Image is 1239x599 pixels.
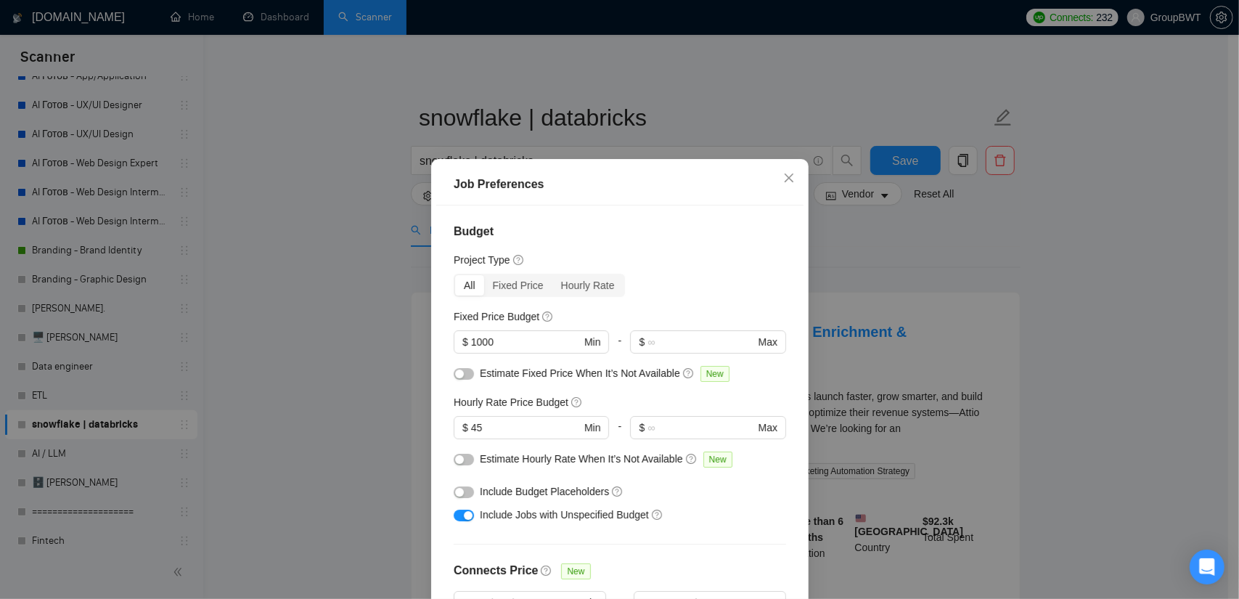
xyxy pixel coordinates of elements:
[483,275,552,296] div: Fixed Price
[462,334,468,350] span: $
[455,275,484,296] div: All
[700,366,729,382] span: New
[612,486,623,497] span: question-circle
[454,562,538,579] h4: Connects Price
[561,563,590,579] span: New
[584,420,600,436] span: Min
[454,394,568,410] h5: Hourly Rate Price Budget
[769,159,809,198] button: Close
[703,452,732,468] span: New
[682,367,694,379] span: question-circle
[480,367,680,379] span: Estimate Fixed Price When It’s Not Available
[651,509,663,521] span: question-circle
[647,334,755,350] input: ∞
[462,420,468,436] span: $
[480,486,609,497] span: Include Budget Placeholders
[609,416,630,451] div: -
[609,330,630,365] div: -
[454,309,539,325] h5: Fixed Price Budget
[552,275,623,296] div: Hourly Rate
[470,334,581,350] input: 0
[480,509,649,521] span: Include Jobs with Unspecified Budget
[480,453,683,465] span: Estimate Hourly Rate When It’s Not Available
[685,453,697,465] span: question-circle
[639,334,645,350] span: $
[512,254,524,266] span: question-circle
[571,396,582,408] span: question-circle
[470,420,581,436] input: 0
[584,334,600,350] span: Min
[758,334,777,350] span: Max
[542,311,554,322] span: question-circle
[1190,550,1224,584] div: Open Intercom Messenger
[783,172,795,184] span: close
[454,252,510,268] h5: Project Type
[639,420,645,436] span: $
[647,420,755,436] input: ∞
[758,420,777,436] span: Max
[541,565,552,576] span: question-circle
[454,176,786,193] div: Job Preferences
[454,223,786,240] h4: Budget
